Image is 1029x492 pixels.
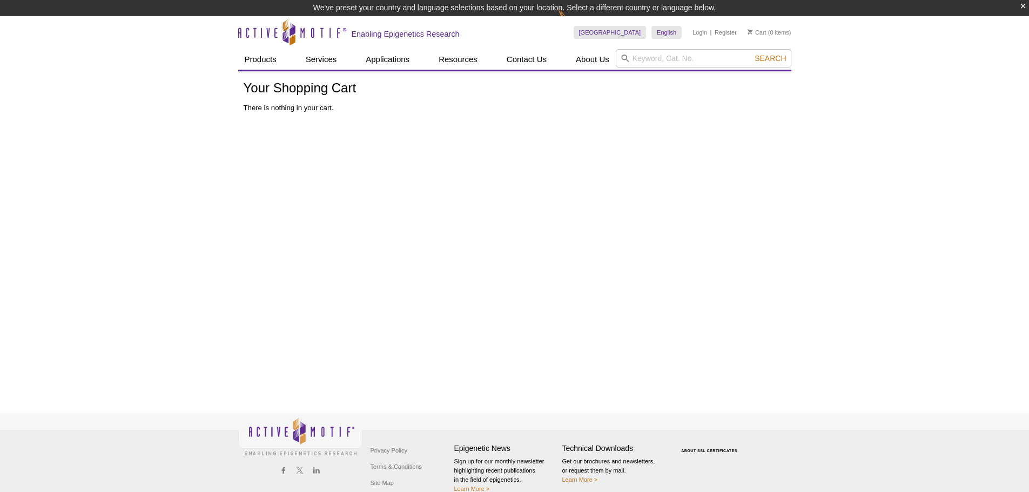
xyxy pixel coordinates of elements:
a: About Us [569,49,616,70]
button: Search [751,53,789,63]
a: Cart [748,29,766,36]
a: Applications [359,49,416,70]
p: Get our brochures and newsletters, or request them by mail. [562,457,665,484]
table: Click to Verify - This site chose Symantec SSL for secure e-commerce and confidential communicati... [670,433,751,457]
img: Change Here [558,8,587,33]
a: Site Map [368,475,396,491]
h4: Epigenetic News [454,444,557,453]
a: Contact Us [500,49,553,70]
h4: Technical Downloads [562,444,665,453]
a: Terms & Conditions [368,459,425,475]
img: Your Cart [748,29,752,35]
li: | [710,26,712,39]
a: [GEOGRAPHIC_DATA] [574,26,647,39]
input: Keyword, Cat. No. [616,49,791,68]
a: Login [692,29,707,36]
a: Register [715,29,737,36]
span: Search [755,54,786,63]
a: Privacy Policy [368,442,410,459]
a: Services [299,49,344,70]
p: There is nothing in your cart. [244,103,786,113]
img: Active Motif, [238,414,362,458]
a: Learn More > [562,476,598,483]
h1: Your Shopping Cart [244,81,786,97]
a: Products [238,49,283,70]
a: Resources [432,49,484,70]
a: ABOUT SSL CERTIFICATES [681,449,737,453]
li: (0 items) [748,26,791,39]
a: Learn More > [454,486,490,492]
a: English [651,26,682,39]
h2: Enabling Epigenetics Research [352,29,460,39]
